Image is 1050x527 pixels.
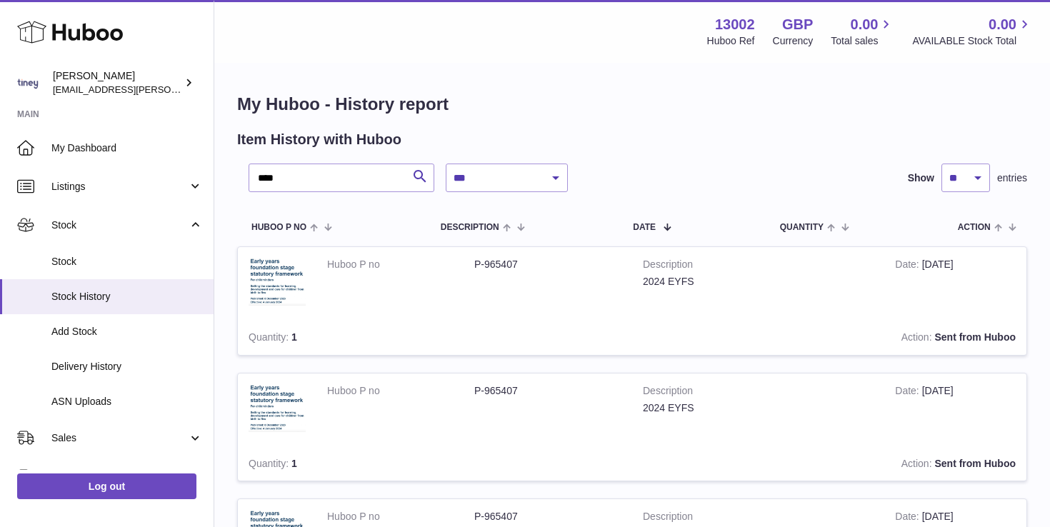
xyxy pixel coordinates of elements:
[251,223,306,232] span: Huboo P no
[237,93,1027,116] h1: My Huboo - History report
[249,384,306,432] img: 1710353354.png
[643,510,874,527] strong: Description
[51,290,203,303] span: Stock History
[51,431,188,445] span: Sales
[707,34,755,48] div: Huboo Ref
[912,15,1033,48] a: 0.00 AVAILABLE Stock Total
[238,446,380,481] td: 1
[884,247,1026,320] td: [DATE]
[884,373,1026,446] td: [DATE]
[773,34,814,48] div: Currency
[643,258,874,275] strong: Description
[51,325,203,338] span: Add Stock
[989,15,1016,34] span: 0.00
[851,15,879,34] span: 0.00
[51,360,203,373] span: Delivery History
[474,384,621,398] dd: P-965407
[958,223,991,232] span: Action
[474,510,621,523] dd: P-965407
[908,171,934,185] label: Show
[934,458,1016,469] strong: Sent from Huboo
[327,510,474,523] dt: Huboo P no
[51,255,203,268] span: Stock
[715,15,755,34] strong: 13002
[901,458,935,473] strong: Action
[901,331,935,346] strong: Action
[249,458,291,473] strong: Quantity
[249,258,306,306] img: 1710353354.png
[895,511,921,526] strong: Date
[327,384,474,398] dt: Huboo P no
[632,247,884,320] td: 2024 EYFS
[632,373,884,446] td: 2024 EYFS
[53,84,286,95] span: [EMAIL_ADDRESS][PERSON_NAME][DOMAIN_NAME]
[441,223,499,232] span: Description
[474,258,621,271] dd: P-965407
[831,34,894,48] span: Total sales
[51,180,188,194] span: Listings
[895,385,921,400] strong: Date
[934,331,1016,343] strong: Sent from Huboo
[17,473,196,499] a: Log out
[17,72,39,94] img: services@tiney.co
[831,15,894,48] a: 0.00 Total sales
[780,223,824,232] span: Quantity
[327,258,474,271] dt: Huboo P no
[633,223,656,232] span: Date
[997,171,1027,185] span: entries
[912,34,1033,48] span: AVAILABLE Stock Total
[51,141,203,155] span: My Dashboard
[249,331,291,346] strong: Quantity
[895,259,921,273] strong: Date
[782,15,813,34] strong: GBP
[51,395,203,408] span: ASN Uploads
[237,130,401,149] h2: Item History with Huboo
[51,219,188,232] span: Stock
[643,384,874,401] strong: Description
[238,320,380,355] td: 1
[53,69,181,96] div: [PERSON_NAME]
